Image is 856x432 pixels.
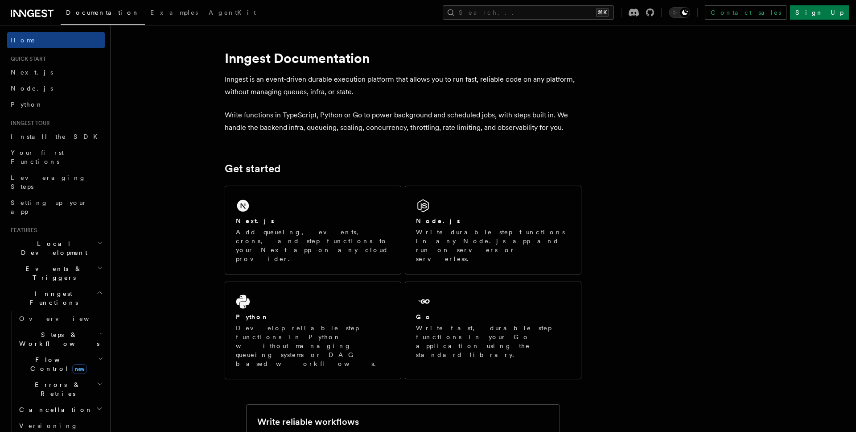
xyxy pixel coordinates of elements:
a: Next.js [7,64,105,80]
a: Node.jsWrite durable step functions in any Node.js app and run on servers or serverless. [405,186,581,274]
span: Overview [19,315,111,322]
h2: Node.js [416,216,460,225]
p: Write durable step functions in any Node.js app and run on servers or serverless. [416,228,570,263]
span: Examples [150,9,198,16]
span: Your first Functions [11,149,64,165]
button: Toggle dark mode [669,7,690,18]
a: GoWrite fast, durable step functions in your Go application using the standard library. [405,282,581,379]
a: Sign Up [790,5,849,20]
h2: Write reliable workflows [257,415,359,428]
span: Errors & Retries [16,380,97,398]
a: Home [7,32,105,48]
a: AgentKit [203,3,261,24]
a: Get started [225,162,280,175]
span: Setting up your app [11,199,87,215]
a: Install the SDK [7,129,105,145]
button: Local Development [7,236,105,261]
span: Leveraging Steps [11,174,86,190]
span: Install the SDK [11,133,103,140]
h2: Next.js [236,216,274,225]
h2: Python [236,312,269,321]
span: Steps & Workflows [16,330,99,348]
button: Events & Triggers [7,261,105,286]
a: Overview [16,311,105,327]
button: Steps & Workflows [16,327,105,352]
button: Inngest Functions [7,286,105,311]
a: PythonDevelop reliable step functions in Python without managing queueing systems or DAG based wo... [225,282,401,379]
span: Flow Control [16,355,98,373]
span: Features [7,227,37,234]
a: Next.jsAdd queueing, events, crons, and step functions to your Next app on any cloud provider. [225,186,401,274]
a: Contact sales [705,5,786,20]
button: Search...⌘K [443,5,614,20]
p: Write fast, durable step functions in your Go application using the standard library. [416,324,570,359]
a: Documentation [61,3,145,25]
a: Node.js [7,80,105,96]
span: Cancellation [16,405,93,414]
button: Cancellation [16,402,105,418]
span: Events & Triggers [7,264,97,282]
span: new [72,364,87,374]
p: Inngest is an event-driven durable execution platform that allows you to run fast, reliable code ... [225,73,581,98]
h2: Go [416,312,432,321]
span: Next.js [11,69,53,76]
a: Python [7,96,105,112]
p: Write functions in TypeScript, Python or Go to power background and scheduled jobs, with steps bu... [225,109,581,134]
button: Errors & Retries [16,377,105,402]
p: Add queueing, events, crons, and step functions to your Next app on any cloud provider. [236,228,390,263]
p: Develop reliable step functions in Python without managing queueing systems or DAG based workflows. [236,324,390,368]
span: Documentation [66,9,140,16]
span: Versioning [19,422,78,429]
span: AgentKit [209,9,256,16]
span: Local Development [7,239,97,257]
button: Flow Controlnew [16,352,105,377]
a: Your first Functions [7,145,105,170]
span: Inngest tour [7,120,50,127]
span: Quick start [7,55,46,62]
h1: Inngest Documentation [225,50,581,66]
a: Leveraging Steps [7,170,105,195]
a: Examples [145,3,203,24]
span: Inngest Functions [7,289,96,307]
a: Setting up your app [7,195,105,220]
span: Home [11,36,36,45]
span: Node.js [11,85,53,92]
kbd: ⌘K [596,8,609,17]
span: Python [11,101,43,108]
